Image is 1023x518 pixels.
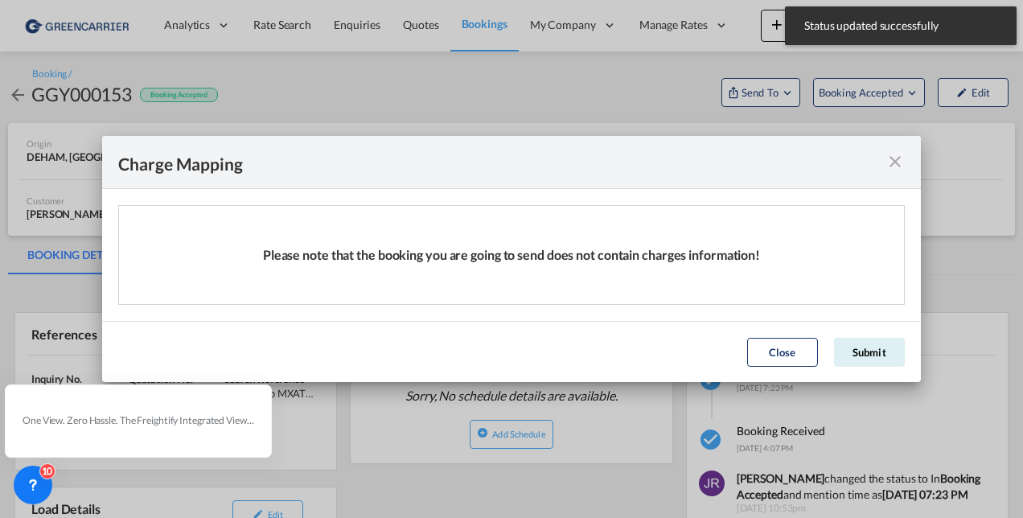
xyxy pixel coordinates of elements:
[834,338,905,367] button: Submit
[885,152,905,171] md-icon: icon-close fg-AAA8AD cursor
[16,16,279,33] body: Editor, editor2
[102,136,921,382] md-dialog: Please note ...
[747,338,818,367] button: Close
[119,206,904,304] div: Please note that the booking you are going to send does not contain charges information!
[799,18,1002,34] span: Status updated successfully
[118,152,243,172] div: Charge Mapping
